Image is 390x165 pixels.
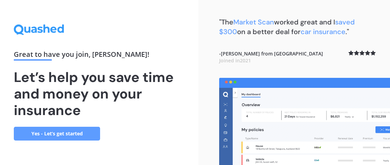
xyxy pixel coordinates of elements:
[233,18,274,27] span: Market Scan
[219,78,390,165] img: dashboard.webp
[219,18,355,36] b: "The worked great and I on a better deal for ."
[14,127,100,141] a: Yes - Let’s get started
[14,69,185,118] h1: Let’s help you save time and money on your insurance
[219,18,355,36] span: saved $300
[14,51,185,61] div: Great to have you join , [PERSON_NAME] !
[301,27,345,36] span: car insurance
[219,50,323,64] b: - [PERSON_NAME] from [GEOGRAPHIC_DATA]
[219,57,251,64] span: Joined in 2021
